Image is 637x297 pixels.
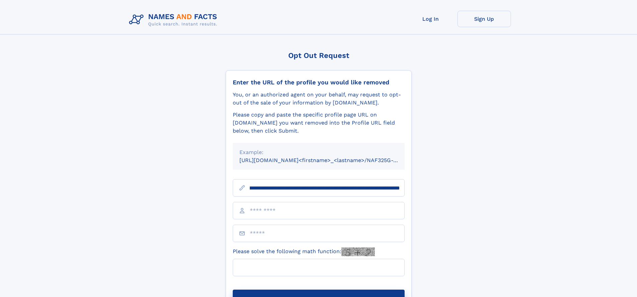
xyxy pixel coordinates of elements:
[233,111,405,135] div: Please copy and paste the specific profile page URL on [DOMAIN_NAME] you want removed into the Pr...
[226,51,412,60] div: Opt Out Request
[239,157,417,163] small: [URL][DOMAIN_NAME]<firstname>_<lastname>/NAF325G-xxxxxxxx
[233,247,375,256] label: Please solve the following math function:
[126,11,223,29] img: Logo Names and Facts
[457,11,511,27] a: Sign Up
[239,148,398,156] div: Example:
[233,91,405,107] div: You, or an authorized agent on your behalf, may request to opt-out of the sale of your informatio...
[404,11,457,27] a: Log In
[233,79,405,86] div: Enter the URL of the profile you would like removed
